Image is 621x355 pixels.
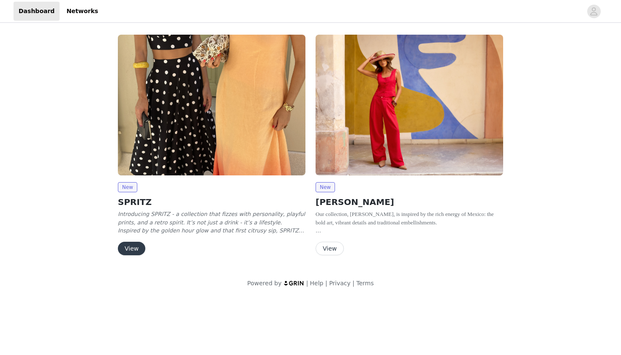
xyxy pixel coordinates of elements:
[118,246,145,252] a: View
[316,211,494,226] span: Our collection, [PERSON_NAME], is inspired by the rich energy of Mexico: the bold art, vibrant de...
[306,280,308,287] span: |
[316,182,335,192] span: New
[283,280,305,286] img: logo
[247,280,281,287] span: Powered by
[325,280,327,287] span: |
[118,182,137,192] span: New
[356,280,373,287] a: Terms
[118,242,145,255] button: View
[316,35,503,175] img: Mister Zimi
[61,2,103,21] a: Networks
[590,5,598,18] div: avatar
[329,280,351,287] a: Privacy
[352,280,354,287] span: |
[118,211,305,250] em: Introducing SPRITZ - a collection that fizzes with personality, playful prints, and a retro spiri...
[14,2,60,21] a: Dashboard
[310,280,324,287] a: Help
[316,196,503,208] h2: [PERSON_NAME]
[118,196,305,208] h2: SPRITZ
[316,246,344,252] a: View
[118,35,305,175] img: Mister Zimi
[316,242,344,255] button: View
